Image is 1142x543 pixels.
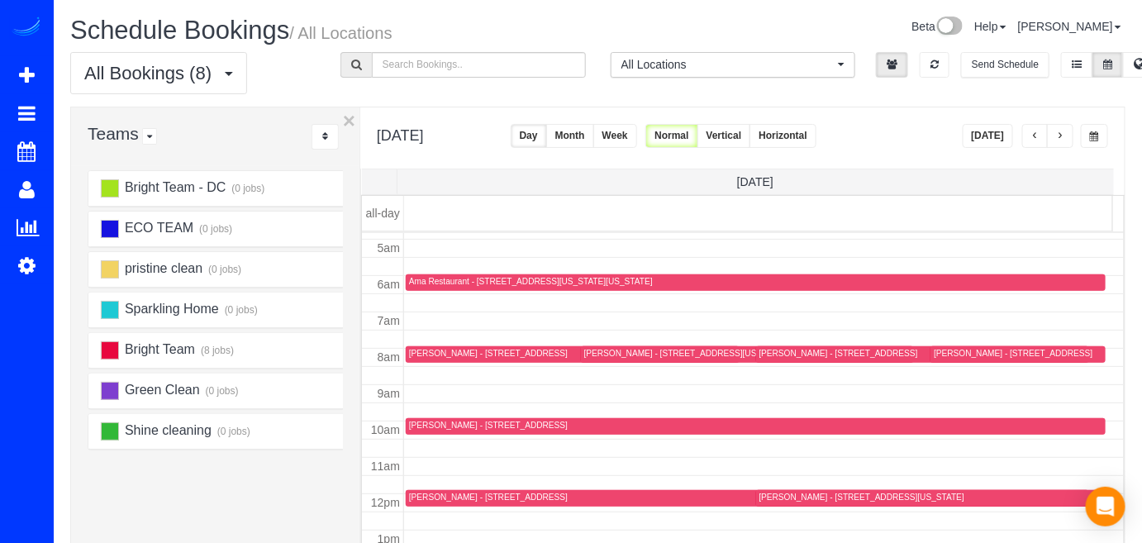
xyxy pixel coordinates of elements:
small: (0 jobs) [197,223,233,235]
span: Bright Team [122,342,195,356]
img: New interface [935,17,963,38]
button: × [343,110,355,131]
span: all-day [366,207,400,220]
h2: [DATE] [377,124,424,145]
small: (0 jobs) [230,183,265,194]
span: Green Clean [122,383,199,397]
a: [PERSON_NAME] [1018,20,1121,33]
small: (0 jobs) [215,426,250,437]
button: Horizontal [749,124,816,148]
div: [PERSON_NAME] - [STREET_ADDRESS] [409,492,568,503]
span: 5am [378,241,400,255]
span: All Locations [621,56,835,73]
span: pristine clean [122,261,202,275]
span: Bright Team - DC [122,180,226,194]
span: 10am [371,423,400,436]
i: Sort Teams [322,131,328,141]
a: Help [974,20,1006,33]
button: Vertical [697,124,751,148]
img: Automaid Logo [10,17,43,40]
span: 7am [378,314,400,327]
button: Send Schedule [961,52,1049,78]
span: Teams [88,124,139,143]
button: Week [593,124,637,148]
div: Open Intercom Messenger [1086,487,1125,526]
span: Sparkling Home [122,302,218,316]
div: [PERSON_NAME] - [STREET_ADDRESS] [934,348,1092,359]
span: [DATE] [737,175,773,188]
small: (0 jobs) [203,385,239,397]
button: Month [546,124,594,148]
button: All Bookings (8) [70,52,247,94]
span: 6am [378,278,400,291]
span: ECO TEAM [122,221,193,235]
small: (0 jobs) [222,304,258,316]
div: [PERSON_NAME] - [STREET_ADDRESS] [409,420,568,431]
div: Ama Restaurant - [STREET_ADDRESS][US_STATE][US_STATE] [409,276,653,287]
span: 11am [371,460,400,473]
button: All Locations [611,52,856,78]
button: Normal [645,124,697,148]
span: 12pm [371,496,400,509]
div: ... [312,124,339,150]
button: Day [511,124,547,148]
small: / All Locations [289,24,392,42]
input: Search Bookings.. [372,52,586,78]
span: Shine cleaning [122,423,211,437]
span: 9am [378,387,400,400]
small: (0 jobs) [207,264,242,275]
button: [DATE] [963,124,1014,148]
a: Beta [911,20,963,33]
small: (8 jobs) [198,345,234,356]
span: 8am [378,350,400,364]
div: [PERSON_NAME] - [STREET_ADDRESS][US_STATE] [584,348,789,359]
div: [PERSON_NAME] - [STREET_ADDRESS][US_STATE] [759,492,964,503]
div: [PERSON_NAME] - [STREET_ADDRESS] [409,348,568,359]
span: All Bookings (8) [84,63,220,83]
span: Schedule Bookings [70,16,289,45]
div: [PERSON_NAME] - [STREET_ADDRESS] [759,348,918,359]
